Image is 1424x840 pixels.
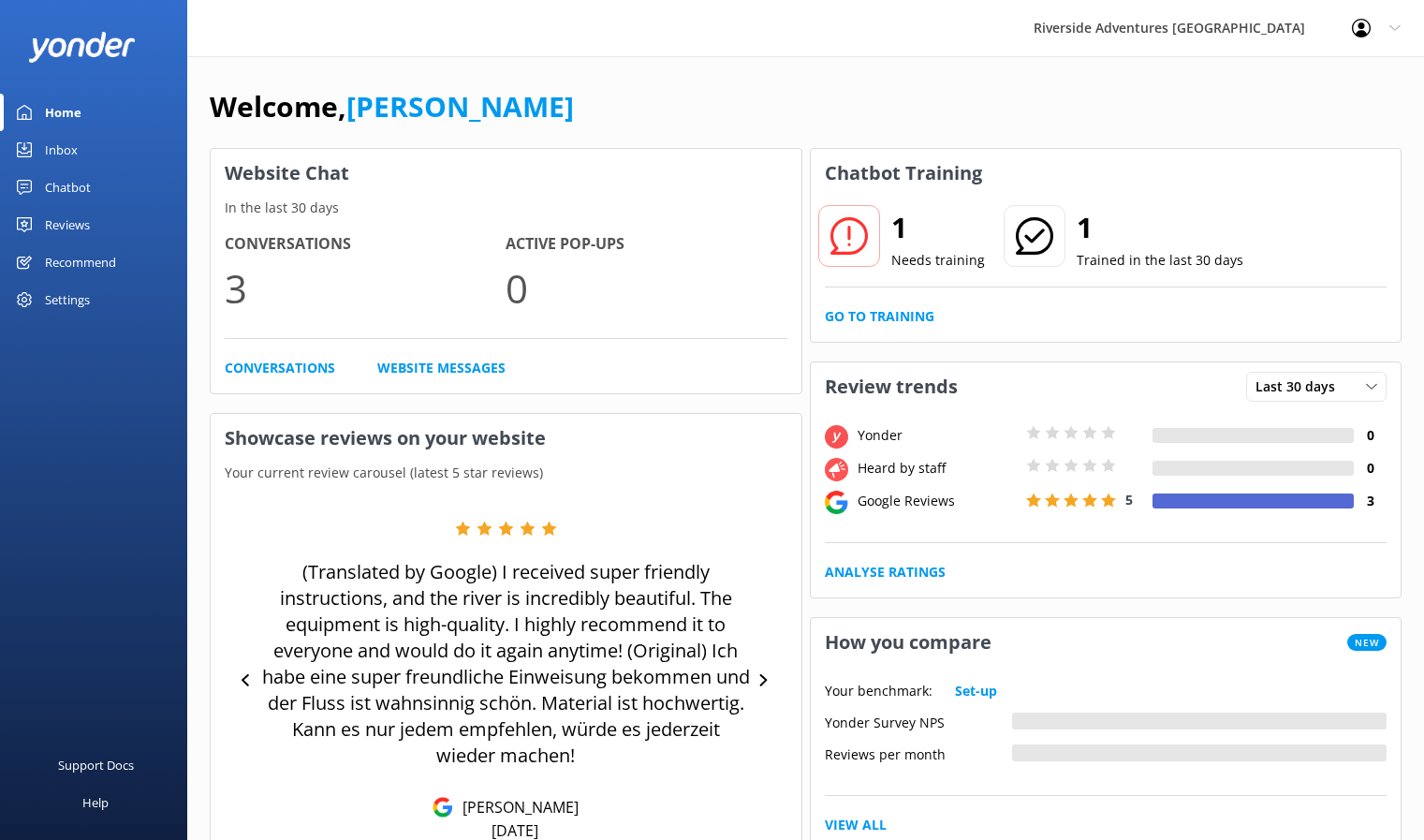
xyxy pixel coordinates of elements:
a: Conversations [225,358,335,378]
div: Yonder [853,425,1021,446]
h2: 1 [1077,205,1243,250]
p: [PERSON_NAME] [453,797,579,818]
span: New [1347,634,1387,651]
h3: Website Chat [211,149,801,198]
h3: Review trends [811,362,972,411]
p: (Translated by Google) I received super friendly instructions, and the river is incredibly beauti... [261,559,750,769]
div: Reviews [45,206,90,243]
h4: 3 [1354,491,1387,511]
h4: Active Pop-ups [506,232,786,257]
a: Set-up [955,681,997,701]
img: Google Reviews [433,797,453,818]
p: Your current review carousel (latest 5 star reviews) [211,463,801,483]
a: [PERSON_NAME] [346,87,574,125]
h1: Welcome, [210,84,574,129]
h3: Showcase reviews on your website [211,414,801,463]
span: 5 [1125,491,1133,508]
p: Trained in the last 30 days [1077,250,1243,271]
a: View All [825,815,887,835]
div: Support Docs [58,746,134,784]
p: Needs training [891,250,985,271]
div: Reviews per month [825,744,1012,761]
div: Help [82,784,109,821]
div: Heard by staff [853,458,1021,479]
div: Inbox [45,131,78,169]
h4: 0 [1354,425,1387,446]
p: Your benchmark: [825,681,932,701]
a: Analyse Ratings [825,562,946,582]
h2: 1 [891,205,985,250]
div: Yonder Survey NPS [825,713,1012,729]
p: 3 [225,257,506,319]
img: yonder-white-logo.png [28,32,136,63]
a: Website Messages [377,358,506,378]
div: Home [45,94,81,131]
h4: Conversations [225,232,506,257]
div: Settings [45,281,90,318]
p: In the last 30 days [211,198,801,218]
p: 0 [506,257,786,319]
span: Last 30 days [1255,376,1346,397]
div: Google Reviews [853,491,1021,511]
h4: 0 [1354,458,1387,479]
a: Go to Training [825,306,934,327]
h3: Chatbot Training [811,149,996,198]
div: Chatbot [45,169,91,206]
div: Recommend [45,243,116,281]
h3: How you compare [811,618,1006,667]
